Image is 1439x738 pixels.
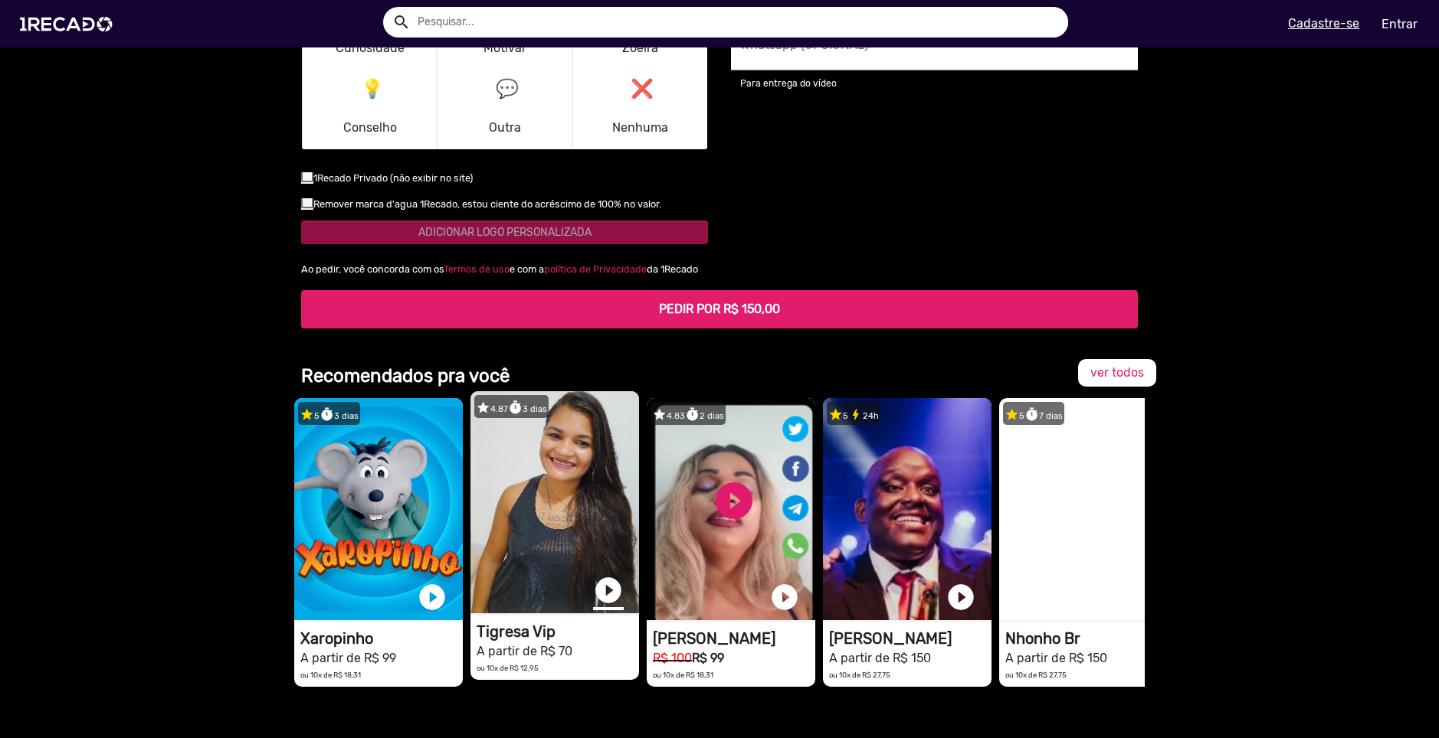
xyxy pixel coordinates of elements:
[392,13,411,31] mat-icon: Example home icon
[361,77,379,95] mat-icon: 💡
[477,644,572,658] small: A partir de R$ 70
[1005,629,1168,648] h1: Nhonho Br
[544,263,647,275] a: política de Privacidade
[653,671,713,679] small: ou 10x de R$ 18,31
[823,398,992,620] video: 1RECADO vídeos dedicados para fãs e empresas
[1090,365,1144,380] span: ver todos
[829,629,992,648] h1: [PERSON_NAME]
[1005,671,1067,679] small: ou 10x de R$ 27,75
[387,8,414,34] button: Example home icon
[406,7,1068,38] input: Pesquisar...
[692,651,724,665] b: R$ 99
[343,73,397,146] p: Conselho
[829,671,890,679] small: ou 10x de R$ 27,75
[999,398,1168,620] video: 1RECADO vídeos dedicados para fãs e empresas
[1122,582,1152,612] a: play_circle_filled
[769,582,800,612] a: play_circle_filled
[1372,11,1428,38] a: Entrar
[470,391,639,613] video: 1RECADO vídeos dedicados para fãs e empresas
[653,651,692,665] small: R$ 100
[301,263,698,275] span: Ao pedir, você concorda com os e com a da 1Recado
[313,198,661,210] small: Remover marca d'agua 1Recado, estou ciente do acréscimo de 100% no valor.
[300,651,396,665] small: A partir de R$ 99
[300,629,463,648] h1: Xaropinho
[653,629,815,648] h1: [PERSON_NAME]
[301,365,510,387] b: Recomendados pra você
[1005,651,1107,665] small: A partir de R$ 150
[659,302,780,316] b: PEDIR POR R$ 150,00
[444,263,510,275] a: Termos de uso
[294,398,463,620] video: 1RECADO vídeos dedicados para fãs e empresas
[313,172,473,184] small: 1Recado Privado (não exibir no site)
[740,77,837,92] mat-hint: Para entrega do vídeo
[1288,16,1359,31] u: Cadastre-se
[300,671,361,679] small: ou 10x de R$ 18,31
[441,73,569,146] button: Outra
[612,73,668,146] p: Nenhuma
[829,651,931,665] small: A partir de R$ 150
[647,398,815,620] video: 1RECADO vídeos dedicados para fãs e empresas
[496,77,514,95] mat-icon: 💬
[301,220,708,244] button: ADICIONAR LOGO PERSONALIZADA
[576,73,704,146] button: Nenhuma
[301,290,1138,328] button: PEDIR POR R$ 150,00
[593,575,624,606] a: play_circle_filled
[631,77,649,95] mat-icon: ❌
[489,73,521,146] p: Outra
[946,582,976,612] a: play_circle_filled
[477,664,539,672] small: ou 10x de R$ 12,95
[417,582,447,612] a: play_circle_filled
[740,41,1129,61] input: Whatsapp
[306,73,434,146] button: Conselho
[477,622,639,641] h1: Tigresa Vip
